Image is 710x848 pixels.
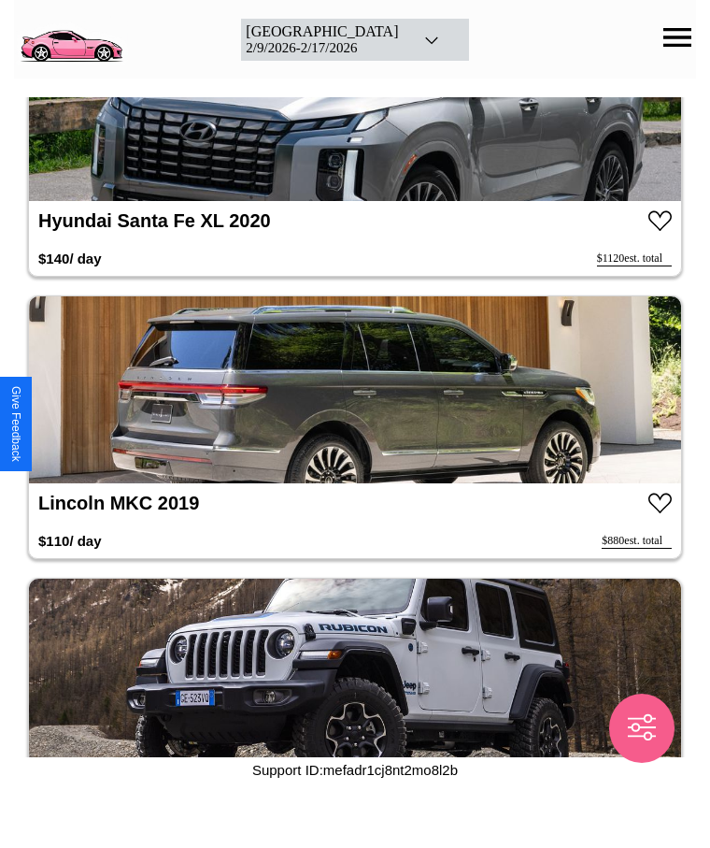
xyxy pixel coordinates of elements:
h3: $ 140 / day [38,241,102,276]
h3: $ 110 / day [38,524,102,558]
a: Hyundai Santa Fe XL 2020 [38,210,271,231]
div: [GEOGRAPHIC_DATA] [246,23,398,40]
div: $ 1120 est. total [597,252,672,266]
div: 2 / 9 / 2026 - 2 / 17 / 2026 [246,40,398,56]
p: Support ID: mefadr1cj8nt2mo8l2b [252,757,458,783]
div: $ 880 est. total [602,534,672,549]
a: Lincoln MKC 2019 [38,493,199,513]
div: Give Feedback [9,386,22,462]
img: logo [14,9,128,65]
